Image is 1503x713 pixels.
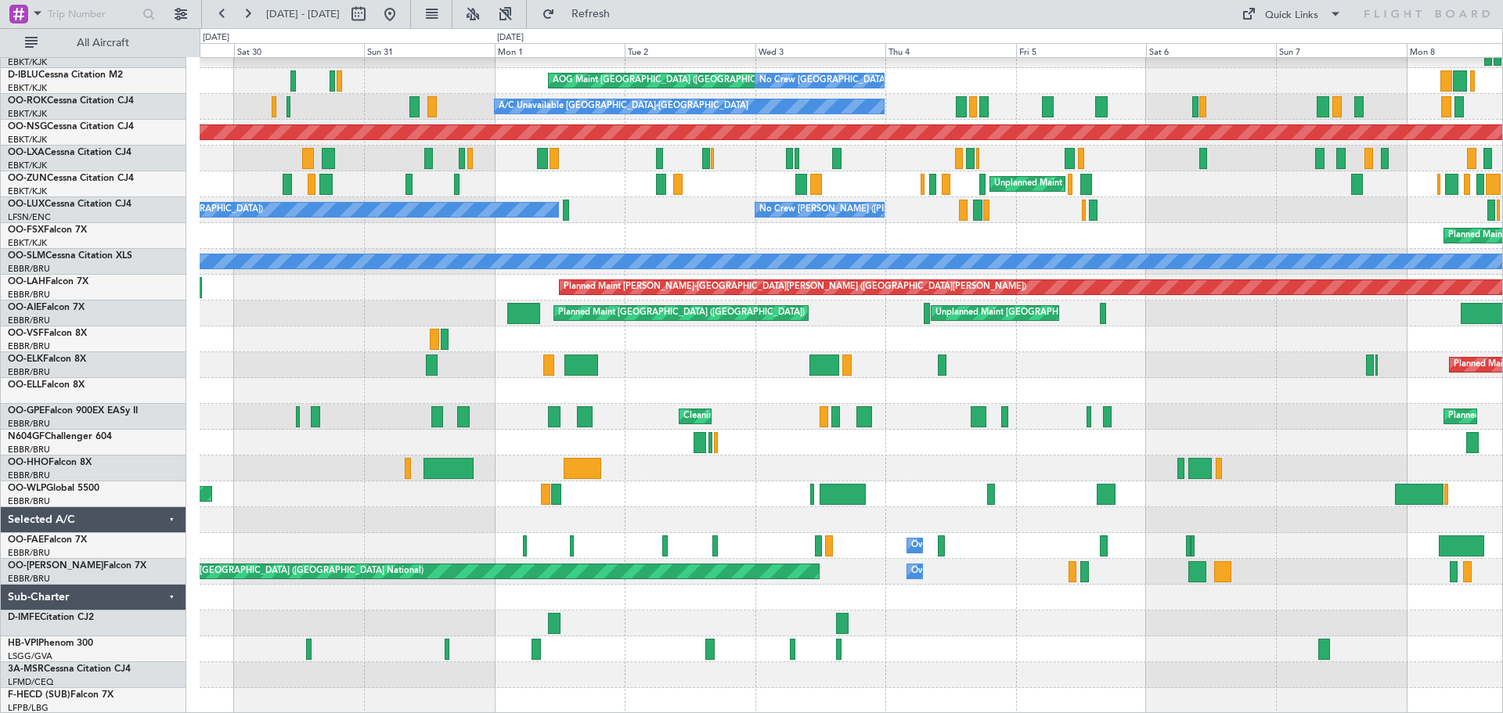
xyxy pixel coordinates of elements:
input: Trip Number [48,2,138,26]
a: OO-LXACessna Citation CJ4 [8,148,132,157]
span: OO-ROK [8,96,47,106]
a: OO-LAHFalcon 7X [8,277,88,286]
div: AOG Maint [GEOGRAPHIC_DATA] ([GEOGRAPHIC_DATA] National) [553,69,824,92]
div: Sun 31 [364,43,494,57]
a: OO-ROKCessna Citation CJ4 [8,96,134,106]
a: EBKT/KJK [8,56,47,68]
a: OO-WLPGlobal 5500 [8,484,99,493]
a: F-HECD (SUB)Falcon 7X [8,690,114,700]
a: EBKT/KJK [8,160,47,171]
div: Planned Maint [GEOGRAPHIC_DATA] ([GEOGRAPHIC_DATA]) [558,301,805,325]
a: OO-ZUNCessna Citation CJ4 [8,174,134,183]
span: OO-AIE [8,303,41,312]
div: Planned Maint [GEOGRAPHIC_DATA] ([GEOGRAPHIC_DATA] National) [140,560,424,583]
a: OO-HHOFalcon 8X [8,458,92,467]
a: OO-VSFFalcon 8X [8,329,87,338]
a: EBBR/BRU [8,573,50,585]
a: EBBR/BRU [8,366,50,378]
div: Sun 7 [1276,43,1406,57]
div: Owner Melsbroek Air Base [911,534,1018,557]
span: OO-LXA [8,148,45,157]
a: OO-[PERSON_NAME]Falcon 7X [8,561,146,571]
span: OO-GPE [8,406,45,416]
div: Planned Maint [PERSON_NAME]-[GEOGRAPHIC_DATA][PERSON_NAME] ([GEOGRAPHIC_DATA][PERSON_NAME]) [564,275,1026,299]
a: 3A-MSRCessna Citation CJ4 [8,664,131,674]
span: OO-ELL [8,380,41,390]
div: Tue 2 [625,43,755,57]
span: [DATE] - [DATE] [266,7,340,21]
a: OO-SLMCessna Citation XLS [8,251,132,261]
a: OO-LUXCessna Citation CJ4 [8,200,132,209]
div: Owner Melsbroek Air Base [911,560,1018,583]
span: OO-ELK [8,355,43,364]
a: EBBR/BRU [8,470,50,481]
span: OO-LUX [8,200,45,209]
span: 3A-MSR [8,664,44,674]
span: All Aircraft [41,38,165,49]
span: OO-WLP [8,484,46,493]
div: [DATE] [497,31,524,45]
button: Quick Links [1234,2,1350,27]
div: Unplanned Maint [GEOGRAPHIC_DATA] ([GEOGRAPHIC_DATA]) [994,172,1252,196]
a: EBKT/KJK [8,82,47,94]
a: EBBR/BRU [8,547,50,559]
button: All Aircraft [17,31,170,56]
span: D-IMFE [8,613,40,622]
span: OO-VSF [8,329,44,338]
a: EBBR/BRU [8,495,50,507]
div: Thu 4 [885,43,1015,57]
a: HB-VPIPhenom 300 [8,639,93,648]
a: LSGG/GVA [8,650,52,662]
span: OO-FAE [8,535,44,545]
a: D-IMFECitation CJ2 [8,613,94,622]
div: Wed 3 [755,43,885,57]
div: Cleaning [GEOGRAPHIC_DATA] ([GEOGRAPHIC_DATA] National) [683,405,945,428]
div: Sat 30 [234,43,364,57]
span: OO-FSX [8,225,44,235]
div: [DATE] [203,31,229,45]
a: OO-ELLFalcon 8X [8,380,85,390]
div: A/C Unavailable [GEOGRAPHIC_DATA]-[GEOGRAPHIC_DATA] [499,95,748,118]
span: OO-[PERSON_NAME] [8,561,103,571]
a: OO-NSGCessna Citation CJ4 [8,122,134,131]
div: Sat 6 [1146,43,1276,57]
a: EBBR/BRU [8,418,50,430]
span: Refresh [558,9,624,20]
span: N604GF [8,432,45,441]
a: D-IBLUCessna Citation M2 [8,70,123,80]
span: OO-NSG [8,122,47,131]
span: OO-SLM [8,251,45,261]
a: LFSN/ENC [8,211,51,223]
span: OO-LAH [8,277,45,286]
a: EBKT/KJK [8,237,47,249]
button: Refresh [535,2,629,27]
a: EBBR/BRU [8,444,50,456]
span: F-HECD (SUB) [8,690,70,700]
a: EBBR/BRU [8,340,50,352]
div: No Crew [GEOGRAPHIC_DATA] ([GEOGRAPHIC_DATA] National) [759,69,1022,92]
div: No Crew [PERSON_NAME] ([PERSON_NAME]) [759,198,947,221]
a: OO-GPEFalcon 900EX EASy II [8,406,138,416]
a: EBKT/KJK [8,185,47,197]
a: OO-FAEFalcon 7X [8,535,87,545]
a: OO-ELKFalcon 8X [8,355,86,364]
a: N604GFChallenger 604 [8,432,112,441]
div: Unplanned Maint [GEOGRAPHIC_DATA] ([GEOGRAPHIC_DATA] National) [935,301,1230,325]
span: OO-HHO [8,458,49,467]
a: OO-AIEFalcon 7X [8,303,85,312]
a: EBKT/KJK [8,134,47,146]
span: OO-ZUN [8,174,47,183]
a: EBKT/KJK [8,108,47,120]
a: EBBR/BRU [8,315,50,326]
div: Quick Links [1265,8,1318,23]
div: Mon 1 [495,43,625,57]
span: HB-VPI [8,639,38,648]
a: EBBR/BRU [8,263,50,275]
a: OO-FSXFalcon 7X [8,225,87,235]
span: D-IBLU [8,70,38,80]
a: LFMD/CEQ [8,676,53,688]
a: EBBR/BRU [8,289,50,301]
div: Fri 5 [1016,43,1146,57]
